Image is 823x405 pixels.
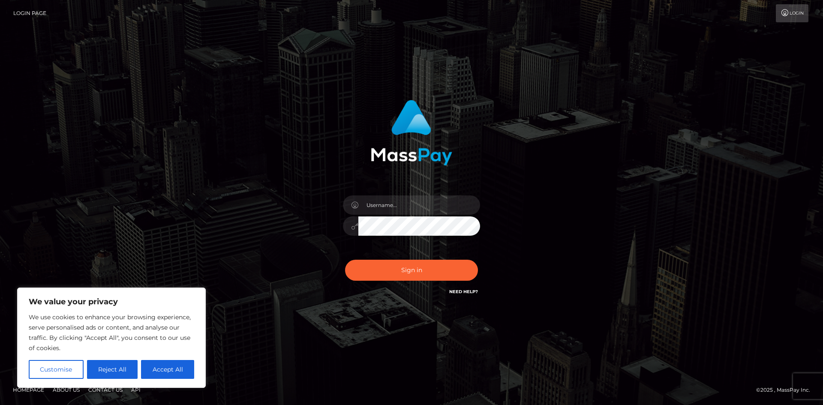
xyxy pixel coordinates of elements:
[776,4,808,22] a: Login
[449,289,478,294] a: Need Help?
[141,360,194,379] button: Accept All
[9,383,48,396] a: Homepage
[29,297,194,307] p: We value your privacy
[29,312,194,353] p: We use cookies to enhance your browsing experience, serve personalised ads or content, and analys...
[358,195,480,215] input: Username...
[87,360,138,379] button: Reject All
[371,100,452,165] img: MassPay Login
[85,383,126,396] a: Contact Us
[17,288,206,388] div: We value your privacy
[756,385,817,395] div: © 2025 , MassPay Inc.
[128,383,144,396] a: API
[29,360,84,379] button: Customise
[345,260,478,281] button: Sign in
[13,4,46,22] a: Login Page
[49,383,83,396] a: About Us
